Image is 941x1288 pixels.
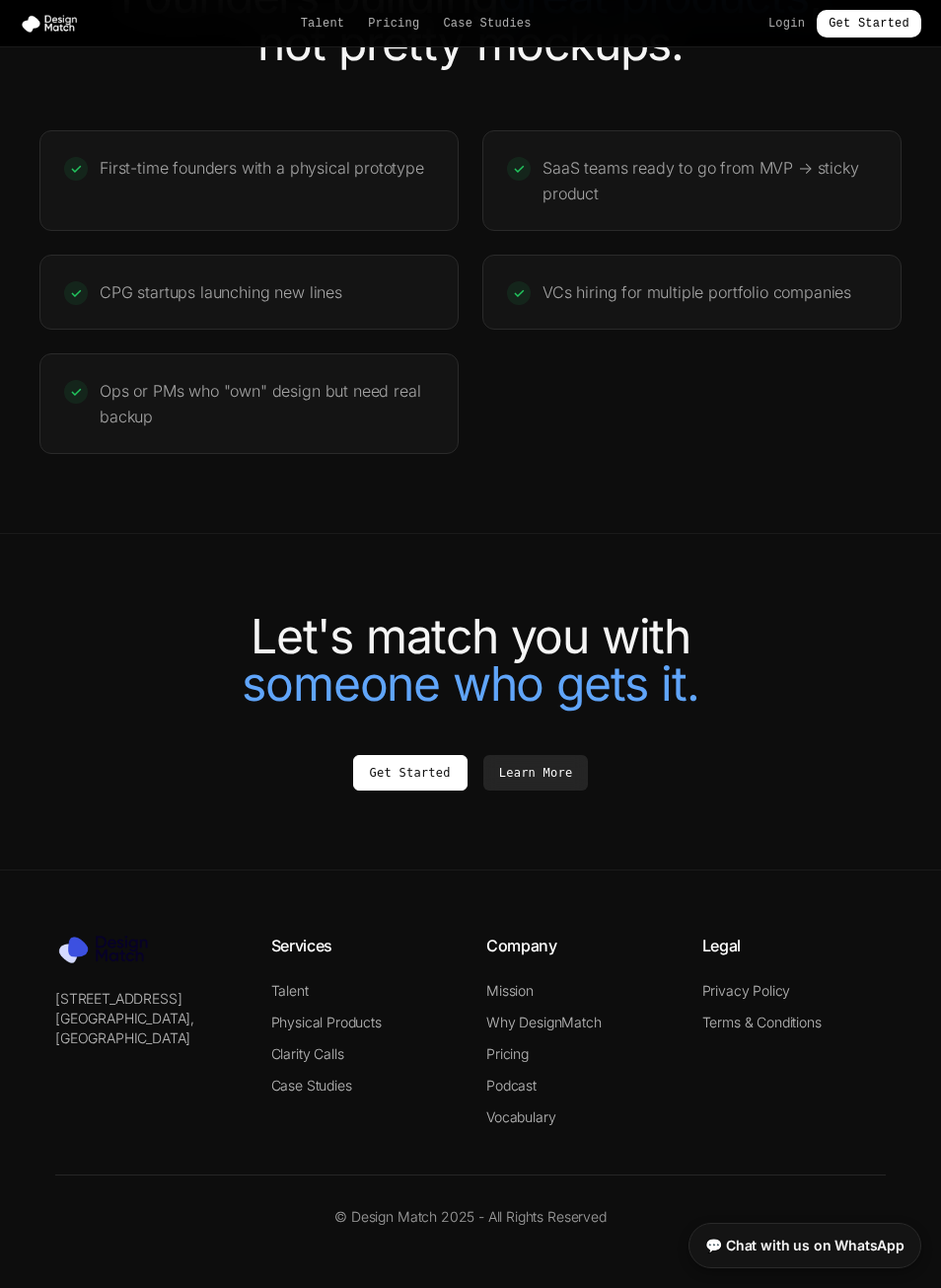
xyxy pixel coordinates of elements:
[486,982,534,999] a: Mission
[20,14,87,34] img: Design Match
[55,934,164,965] img: Design Match
[39,613,902,708] h2: Let's match you with
[817,10,921,38] a: Get Started
[688,1223,921,1268] a: 💬 Chat with us on WhatsApp
[486,1108,555,1125] a: Vocabulary
[507,281,531,305] div: ✓
[702,934,887,957] h4: Legal
[443,16,531,32] a: Case Studies
[100,378,434,429] p: Ops or PMs who "own" design but need real backup
[702,982,791,999] a: Privacy Policy
[507,157,531,181] div: ✓
[702,1014,822,1030] a: Terms & Conditions
[543,155,877,206] p: SaaS teams ready to go from MVP → sticky product
[271,1077,352,1094] a: Case Studies
[486,1045,529,1062] a: Pricing
[768,16,805,32] a: Login
[55,989,240,1009] p: [STREET_ADDRESS]
[100,155,424,181] p: First-time founders with a physical prototype
[242,654,698,713] span: someone who gets it.
[486,1014,602,1030] a: Why DesignMatch
[64,380,88,404] div: ✓
[483,755,589,791] a: Learn More
[486,934,671,957] h4: Company
[543,279,851,305] p: VCs hiring for multiple portfolio companies
[486,1077,537,1094] a: Podcast
[55,1009,240,1048] p: [GEOGRAPHIC_DATA], [GEOGRAPHIC_DATA]
[271,1014,382,1030] a: Physical Products
[353,755,468,791] a: Get Started
[271,982,309,999] a: Talent
[271,934,456,957] h4: Services
[271,1045,344,1062] a: Clarity Calls
[368,16,419,32] a: Pricing
[64,157,88,181] div: ✓
[64,281,88,305] div: ✓
[301,16,345,32] a: Talent
[55,1207,886,1227] p: © Design Match 2025 - All Rights Reserved
[100,279,342,305] p: CPG startups launching new lines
